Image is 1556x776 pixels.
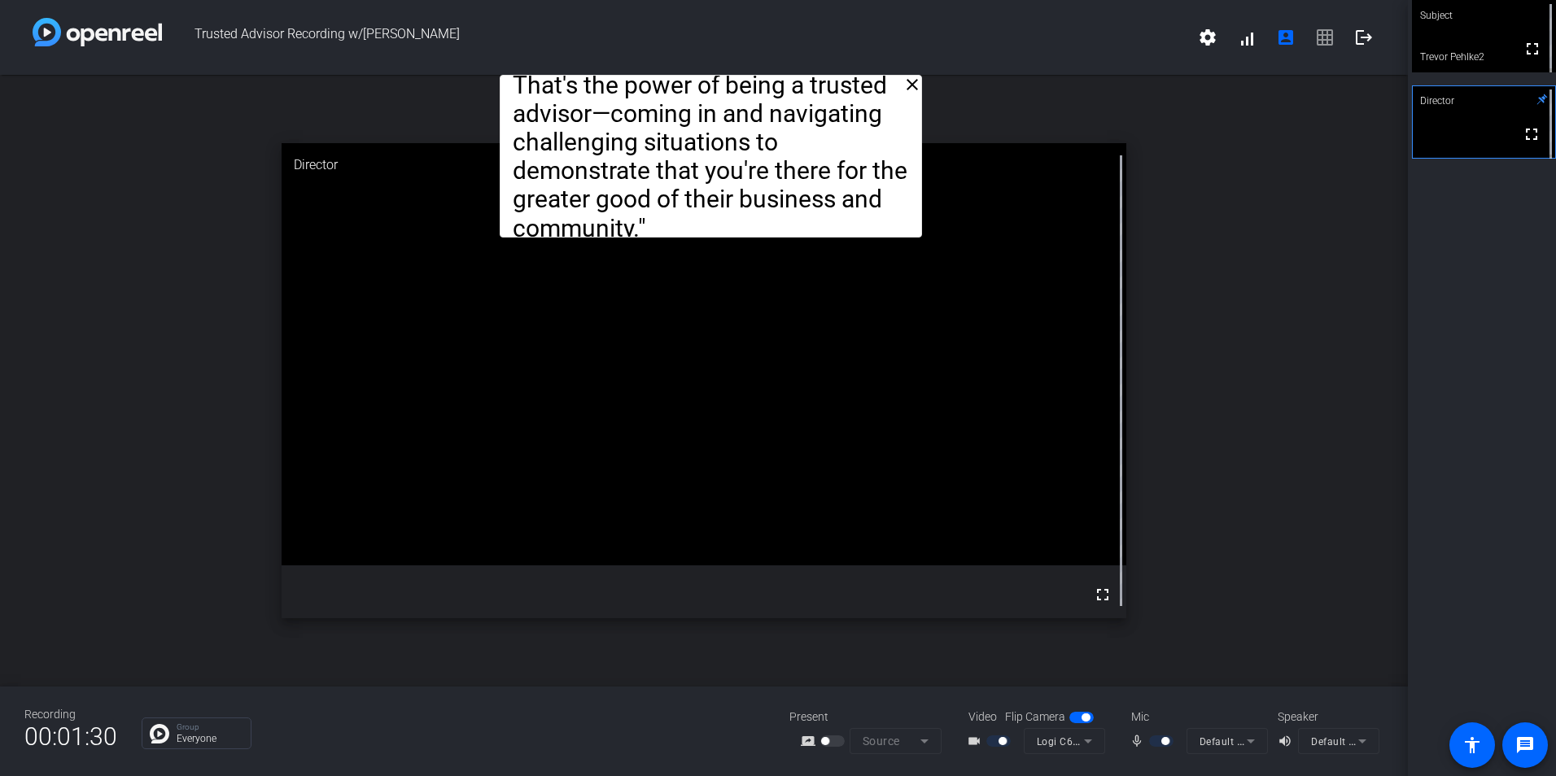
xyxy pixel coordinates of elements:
[1130,731,1149,751] mat-icon: mic_none
[903,75,922,94] mat-icon: close
[1198,28,1217,47] mat-icon: settings
[150,724,169,743] img: Chat Icon
[1115,708,1278,726] div: Mic
[1412,85,1556,116] div: Director
[1093,585,1112,604] mat-icon: fullscreen
[1523,39,1542,59] mat-icon: fullscreen
[1515,735,1535,755] mat-icon: message
[162,18,1188,57] span: Trusted Advisor Recording w/[PERSON_NAME]
[967,731,986,751] mat-icon: videocam_outline
[24,717,117,756] span: 00:01:30
[1227,18,1266,57] button: signal_cellular_alt
[789,708,952,726] div: Present
[1522,124,1541,144] mat-icon: fullscreen
[177,734,243,743] p: Everyone
[177,723,243,731] p: Group
[1005,708,1065,726] span: Flip Camera
[1354,28,1374,47] mat-icon: logout
[968,708,997,726] span: Video
[282,143,1126,187] div: Director
[1278,731,1297,751] mat-icon: volume_up
[513,71,909,242] p: That's the power of being a trusted advisor—coming in and navigating challenging situations to de...
[801,731,820,751] mat-icon: screen_share_outline
[1276,28,1296,47] mat-icon: account_box
[1278,708,1375,726] div: Speaker
[33,18,162,46] img: white-gradient.svg
[24,706,117,723] div: Recording
[1462,735,1482,755] mat-icon: accessibility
